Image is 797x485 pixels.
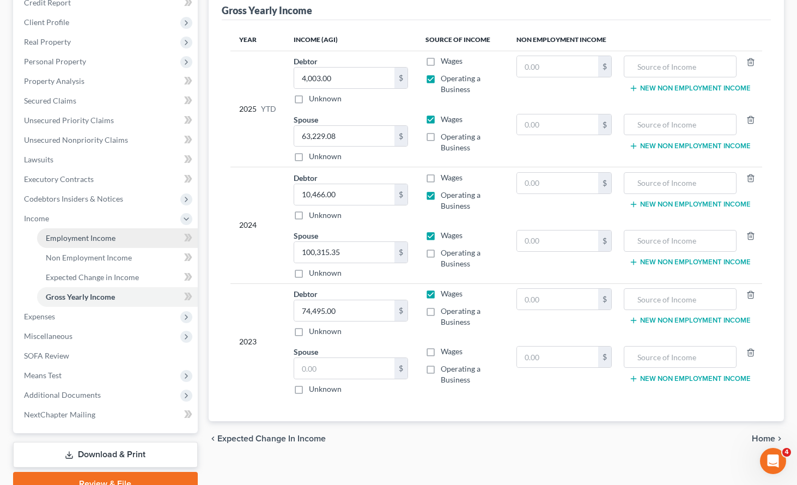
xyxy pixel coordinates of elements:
span: Wages [441,347,463,356]
span: Income [24,214,49,223]
span: Operating a Business [441,248,480,268]
label: Debtor [294,172,318,184]
span: Property Analysis [24,76,84,86]
input: 0.00 [517,56,598,77]
span: NextChapter Mailing [24,410,95,419]
div: $ [598,289,611,310]
a: Property Analysis [15,71,198,91]
div: $ [598,173,611,193]
div: $ [394,300,407,321]
label: Spouse [294,114,318,125]
th: Year [230,29,285,51]
span: Gross Yearly Income [46,292,115,301]
div: $ [394,68,407,88]
label: Unknown [309,268,342,278]
span: Expected Change in Income [46,272,139,282]
div: $ [598,347,611,367]
span: Expenses [24,312,55,321]
input: Source of Income [630,56,730,77]
div: 2025 [239,56,276,162]
a: SOFA Review [15,346,198,366]
span: Home [752,434,775,443]
div: $ [394,184,407,205]
input: 0.00 [294,126,394,147]
i: chevron_right [775,434,784,443]
label: Unknown [309,326,342,337]
span: Expected Change in Income [217,434,326,443]
button: chevron_left Expected Change in Income [209,434,326,443]
span: Operating a Business [441,74,480,94]
span: Wages [441,114,463,124]
span: Wages [441,56,463,65]
button: New Non Employment Income [629,374,751,383]
span: Personal Property [24,57,86,66]
div: 2023 [239,288,276,395]
a: NextChapter Mailing [15,405,198,425]
span: Operating a Business [441,364,480,384]
input: Source of Income [630,114,730,135]
label: Spouse [294,230,318,241]
button: New Non Employment Income [629,142,751,150]
a: Unsecured Priority Claims [15,111,198,130]
i: chevron_left [209,434,217,443]
input: Source of Income [630,289,730,310]
span: SOFA Review [24,351,69,360]
a: Employment Income [37,228,198,248]
input: 0.00 [294,242,394,263]
input: Source of Income [630,173,730,193]
input: 0.00 [517,347,598,367]
span: Employment Income [46,233,115,242]
a: Expected Change in Income [37,268,198,287]
span: Unsecured Priority Claims [24,116,114,125]
div: $ [598,114,611,135]
span: Non Employment Income [46,253,132,262]
span: Operating a Business [441,190,480,210]
div: $ [394,358,407,379]
iframe: Intercom live chat [760,448,786,474]
th: Source of Income [417,29,508,51]
label: Unknown [309,93,342,104]
a: Download & Print [13,442,198,468]
input: Source of Income [630,231,730,251]
div: Gross Yearly Income [222,4,312,17]
span: Lawsuits [24,155,53,164]
span: Additional Documents [24,390,101,399]
input: 0.00 [517,231,598,251]
span: Means Test [24,371,62,380]
div: $ [598,56,611,77]
span: Operating a Business [441,306,480,326]
a: Unsecured Nonpriority Claims [15,130,198,150]
th: Income (AGI) [285,29,417,51]
input: 0.00 [517,173,598,193]
input: 0.00 [294,300,394,321]
th: Non Employment Income [508,29,762,51]
input: 0.00 [294,184,394,205]
span: Wages [441,173,463,182]
div: 2024 [239,172,276,278]
button: New Non Employment Income [629,316,751,325]
span: Wages [441,289,463,298]
a: Non Employment Income [37,248,198,268]
label: Unknown [309,210,342,221]
button: New Non Employment Income [629,84,751,93]
a: Executory Contracts [15,169,198,189]
span: YTD [261,104,276,114]
button: New Non Employment Income [629,200,751,209]
label: Spouse [294,346,318,357]
span: Unsecured Nonpriority Claims [24,135,128,144]
button: New Non Employment Income [629,258,751,266]
input: 0.00 [517,114,598,135]
span: Codebtors Insiders & Notices [24,194,123,203]
input: 0.00 [294,358,394,379]
label: Debtor [294,288,318,300]
div: $ [394,242,407,263]
span: Executory Contracts [24,174,94,184]
span: 4 [782,448,791,457]
a: Lawsuits [15,150,198,169]
span: Real Property [24,37,71,46]
label: Debtor [294,56,318,67]
input: 0.00 [294,68,394,88]
input: 0.00 [517,289,598,310]
div: $ [394,126,407,147]
span: Client Profile [24,17,69,27]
